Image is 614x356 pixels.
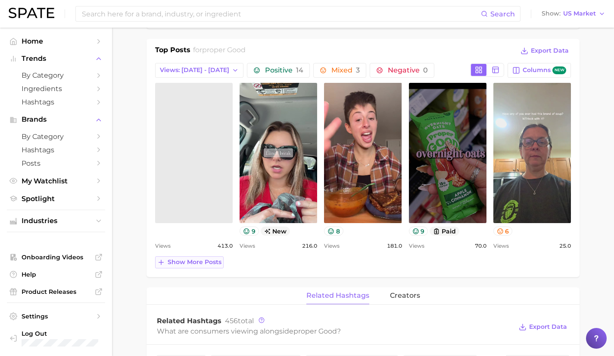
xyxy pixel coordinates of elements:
span: total [225,317,254,325]
a: Home [7,35,105,48]
span: Views [493,241,509,251]
span: Posts [22,159,90,167]
span: Views [409,241,424,251]
img: SPATE [9,8,54,18]
button: Export Data [517,321,569,333]
span: 3 [356,66,360,74]
button: Views: [DATE] - [DATE] [155,63,243,78]
span: Hashtags [22,98,90,106]
a: Onboarding Videos [7,251,105,264]
span: My Watchlist [22,177,90,185]
span: Spotlight [22,195,90,203]
button: Columnsnew [508,63,571,78]
span: Product Releases [22,288,90,296]
a: Spotlight [7,192,105,205]
span: Settings [22,312,90,320]
span: new [261,227,290,236]
span: 70.0 [475,241,486,251]
span: Columns [523,66,566,75]
span: Home [22,37,90,45]
span: creators [390,292,420,299]
span: Log Out [22,330,115,337]
span: Brands [22,116,90,123]
span: 25.0 [559,241,571,251]
span: Hashtags [22,146,90,154]
button: 6 [493,227,513,236]
span: 14 [296,66,303,74]
a: Product Releases [7,285,105,298]
button: 9 [409,227,428,236]
span: Onboarding Videos [22,253,90,261]
button: Trends [7,52,105,65]
span: proper good [202,46,246,54]
span: Show more posts [168,258,221,266]
span: new [552,66,566,75]
span: Views: [DATE] - [DATE] [160,66,229,74]
a: Hashtags [7,95,105,109]
a: Posts [7,157,105,170]
span: Views [324,241,340,251]
span: Ingredients [22,85,90,93]
span: 413.0 [218,241,233,251]
input: Search here for a brand, industry, or ingredient [81,6,481,21]
span: Search [490,10,515,18]
span: Positive [265,67,303,74]
span: Trends [22,55,90,63]
a: by Category [7,130,105,143]
a: Log out. Currently logged in with e-mail nuria@godwinretailgroup.com. [7,327,105,349]
a: Ingredients [7,82,105,95]
span: Show [542,11,561,16]
a: Help [7,268,105,281]
button: paid [430,227,459,236]
span: Negative [388,67,428,74]
a: My Watchlist [7,174,105,188]
a: Hashtags [7,143,105,157]
span: Views [155,241,171,251]
button: ShowUS Market [539,8,608,19]
h1: Top Posts [155,45,190,58]
span: by Category [22,71,90,79]
button: Brands [7,113,105,126]
a: Settings [7,310,105,323]
button: 9 [240,227,259,236]
button: Show more posts [155,256,224,268]
span: US Market [563,11,596,16]
span: by Category [22,132,90,141]
div: What are consumers viewing alongside ? [157,325,512,337]
span: proper good [293,327,337,335]
span: related hashtags [306,292,369,299]
span: Industries [22,217,90,225]
span: Related Hashtags [157,317,221,325]
button: Export Data [518,45,571,57]
button: Industries [7,214,105,227]
span: Export Data [529,323,567,331]
span: Mixed [331,67,360,74]
span: 0 [423,66,428,74]
a: by Category [7,69,105,82]
span: Views [240,241,255,251]
span: Export Data [531,47,569,54]
span: Help [22,271,90,278]
span: 456 [225,317,238,325]
button: 8 [324,227,343,236]
span: 181.0 [387,241,402,251]
h2: for [193,45,246,58]
span: 216.0 [302,241,317,251]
